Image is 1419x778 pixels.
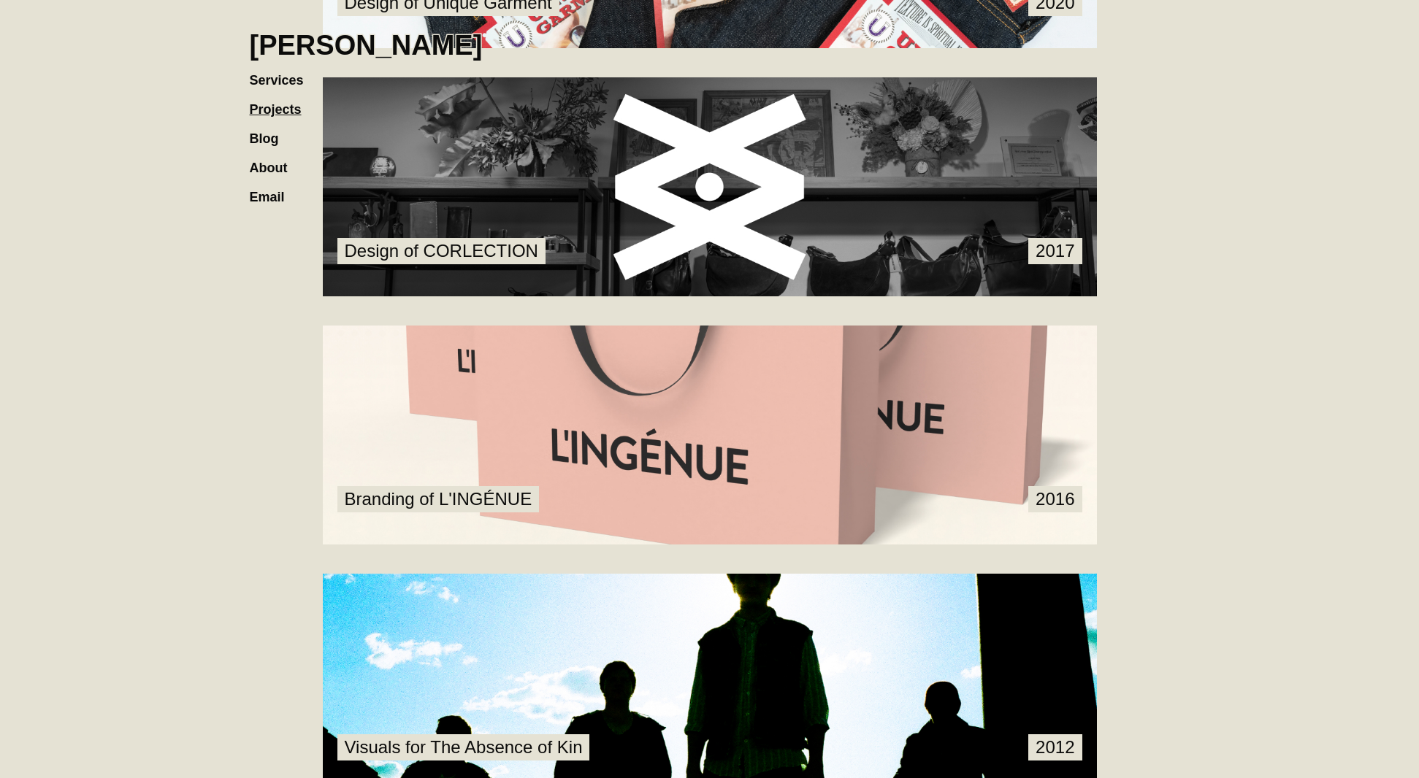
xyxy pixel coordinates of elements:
[250,117,294,146] a: Blog
[250,146,302,175] a: About
[250,88,316,117] a: Projects
[250,15,483,61] a: home
[250,58,318,88] a: Services
[250,29,483,61] h1: [PERSON_NAME]
[250,175,299,204] a: Email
